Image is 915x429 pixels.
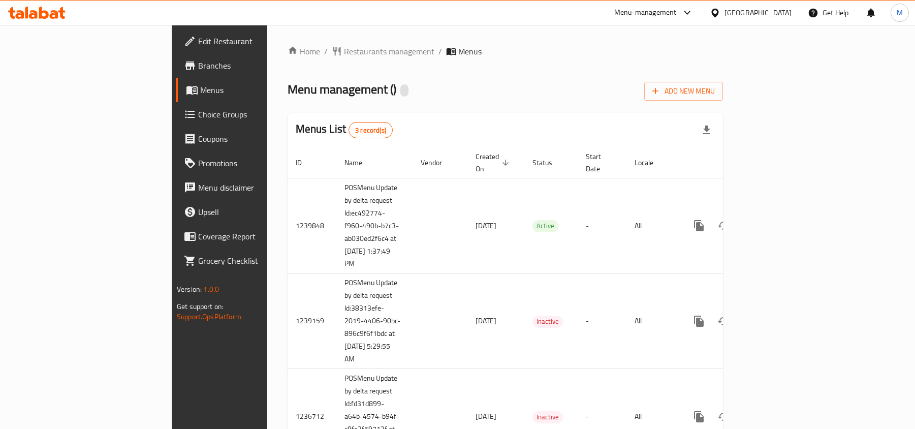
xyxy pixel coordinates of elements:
button: more [687,405,711,429]
td: POSMenu Update by delta request Id:38313efe-2019-4406-90bc-896c9f6f1bdc at [DATE] 5:29:55 AM [336,273,413,369]
div: Menu-management [614,7,677,19]
h2: Menus List [296,121,393,138]
span: Locale [635,157,667,169]
span: Menu disclaimer [198,181,317,194]
li: / [324,45,328,57]
span: Status [532,157,565,169]
span: Menu management ( ) [288,78,396,101]
a: Menu disclaimer [176,175,325,200]
td: All [626,273,679,369]
span: Inactive [532,411,563,423]
span: ID [296,157,315,169]
td: All [626,178,679,273]
div: Inactive [532,316,563,328]
span: Inactive [532,316,563,327]
span: Promotions [198,157,317,169]
li: / [438,45,442,57]
a: Coverage Report [176,224,325,249]
span: Menus [200,84,317,96]
th: Actions [679,147,793,178]
a: Grocery Checklist [176,249,325,273]
span: Add New Menu [652,85,715,98]
span: Get support on: [177,300,224,313]
a: Restaurants management [332,45,434,57]
button: Change Status [711,405,736,429]
span: 3 record(s) [349,126,392,135]
span: [DATE] [476,410,496,423]
span: Version: [177,283,202,296]
span: Edit Restaurant [198,35,317,47]
td: - [578,178,626,273]
span: Restaurants management [344,45,434,57]
button: more [687,213,711,238]
a: Promotions [176,151,325,175]
span: Created On [476,150,512,175]
a: Choice Groups [176,102,325,127]
button: Change Status [711,309,736,333]
span: Start Date [586,150,614,175]
span: 1.0.0 [203,283,219,296]
td: POSMenu Update by delta request Id:ec492774-f960-490b-b7c3-ab030ed2f6c4 at [DATE] 1:37:49 PM [336,178,413,273]
a: Branches [176,53,325,78]
a: Coupons [176,127,325,151]
button: Add New Menu [644,82,723,101]
span: Active [532,220,558,232]
span: Upsell [198,206,317,218]
td: - [578,273,626,369]
a: Edit Restaurant [176,29,325,53]
span: Choice Groups [198,108,317,120]
span: Name [344,157,375,169]
div: [GEOGRAPHIC_DATA] [724,7,792,18]
span: Vendor [421,157,455,169]
button: more [687,309,711,333]
span: Menus [458,45,482,57]
span: Coupons [198,133,317,145]
span: Branches [198,59,317,72]
nav: breadcrumb [288,45,723,57]
a: Upsell [176,200,325,224]
div: Total records count [349,122,393,138]
span: Coverage Report [198,230,317,242]
button: Change Status [711,213,736,238]
span: [DATE] [476,314,496,327]
div: Export file [695,118,719,142]
a: Menus [176,78,325,102]
span: [DATE] [476,219,496,232]
span: Grocery Checklist [198,255,317,267]
a: Support.OpsPlatform [177,310,241,323]
span: M [897,7,903,18]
